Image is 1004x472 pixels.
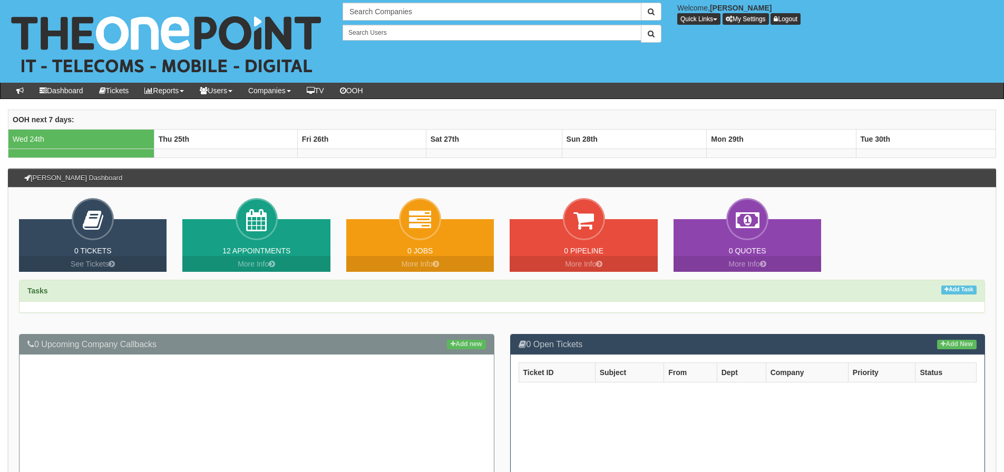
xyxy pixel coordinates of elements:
[332,83,371,99] a: OOH
[856,129,996,149] th: Tue 30th
[91,83,137,99] a: Tickets
[562,129,707,149] th: Sun 28th
[707,129,856,149] th: Mon 29th
[8,129,154,149] td: Wed 24th
[766,363,848,382] th: Company
[8,110,996,129] th: OOH next 7 days:
[519,340,977,349] h3: 0 Open Tickets
[915,363,977,382] th: Status
[595,363,664,382] th: Subject
[710,4,772,12] b: [PERSON_NAME]
[669,3,1004,25] div: Welcome,
[447,340,485,349] a: Add new
[664,363,717,382] th: From
[717,363,766,382] th: Dept
[19,169,128,187] h3: [PERSON_NAME] Dashboard
[677,13,720,25] button: Quick Links
[674,256,821,272] a: More Info
[343,3,641,21] input: Search Companies
[74,247,112,255] a: 0 Tickets
[346,256,494,272] a: More Info
[154,129,297,149] th: Thu 25th
[848,363,915,382] th: Priority
[297,129,426,149] th: Fri 26th
[240,83,299,99] a: Companies
[941,286,977,294] a: Add Task
[723,13,769,25] a: My Settings
[729,247,766,255] a: 0 Quotes
[519,363,595,382] th: Ticket ID
[27,287,48,295] strong: Tasks
[343,25,641,41] input: Search Users
[32,83,91,99] a: Dashboard
[407,247,433,255] a: 0 Jobs
[771,13,801,25] a: Logout
[937,340,977,349] a: Add New
[19,256,167,272] a: See Tickets
[426,129,562,149] th: Sat 27th
[27,340,486,349] h3: 0 Upcoming Company Callbacks
[192,83,240,99] a: Users
[182,256,330,272] a: More Info
[137,83,192,99] a: Reports
[510,256,657,272] a: More Info
[222,247,290,255] a: 12 Appointments
[299,83,332,99] a: TV
[564,247,603,255] a: 0 Pipeline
